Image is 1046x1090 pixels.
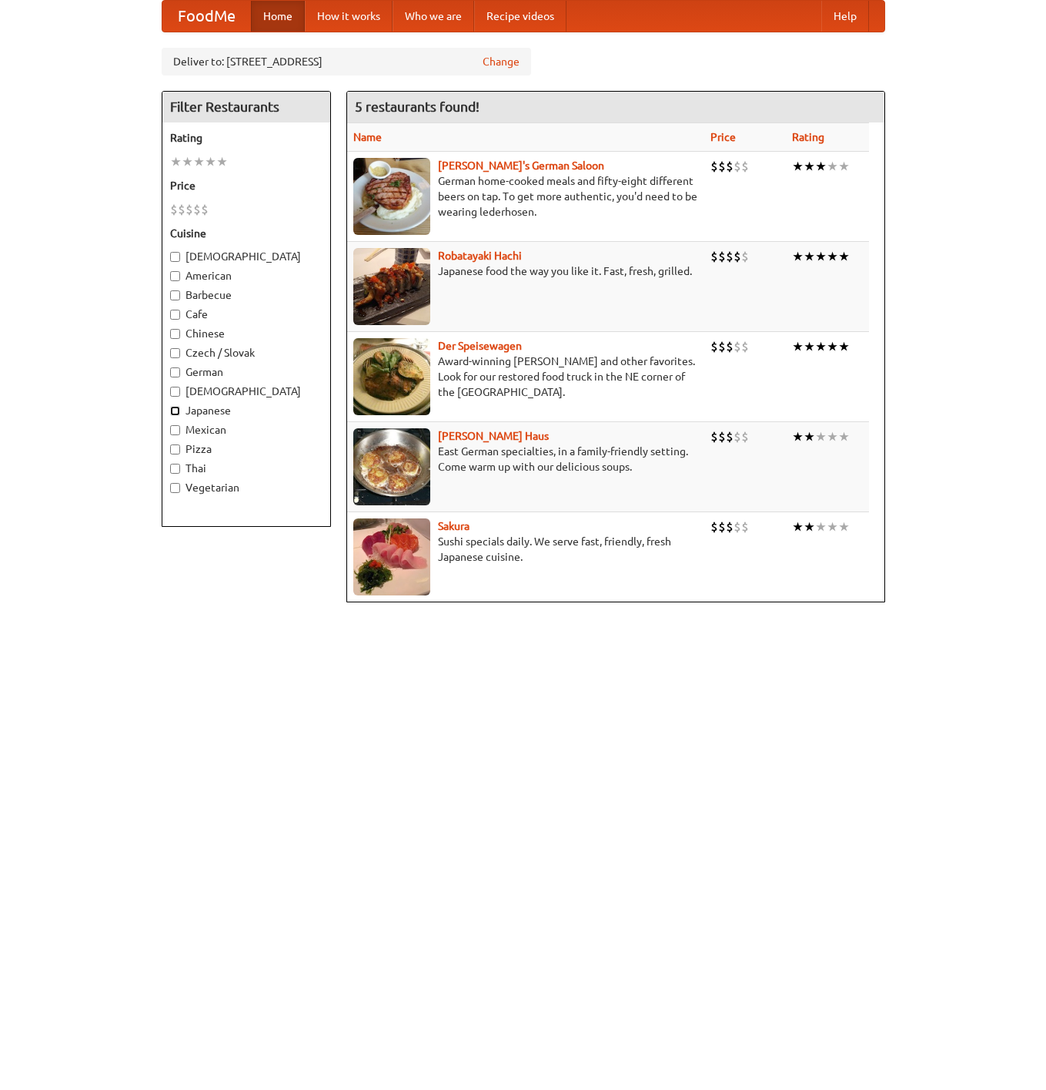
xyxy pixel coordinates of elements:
[838,338,850,355] li: ★
[251,1,305,32] a: Home
[170,307,322,322] label: Cafe
[804,428,815,445] li: ★
[838,248,850,265] li: ★
[734,248,741,265] li: $
[792,248,804,265] li: ★
[718,428,726,445] li: $
[710,248,718,265] li: $
[170,178,322,193] h5: Price
[355,99,480,114] ng-pluralize: 5 restaurants found!
[162,1,251,32] a: FoodMe
[734,158,741,175] li: $
[353,263,698,279] p: Japanese food the way you like it. Fast, fresh, grilled.
[170,130,322,146] h5: Rating
[792,428,804,445] li: ★
[821,1,869,32] a: Help
[170,326,322,341] label: Chinese
[741,158,749,175] li: $
[726,428,734,445] li: $
[804,338,815,355] li: ★
[170,201,178,218] li: $
[205,153,216,170] li: ★
[170,348,180,358] input: Czech / Slovak
[838,518,850,535] li: ★
[305,1,393,32] a: How it works
[718,338,726,355] li: $
[162,92,330,122] h4: Filter Restaurants
[438,250,522,262] b: Robatayaki Hachi
[718,158,726,175] li: $
[170,387,180,397] input: [DEMOGRAPHIC_DATA]
[710,338,718,355] li: $
[201,201,209,218] li: $
[827,338,838,355] li: ★
[353,354,698,400] p: Award-winning [PERSON_NAME] and other favorites. Look for our restored food truck in the NE corne...
[170,345,322,361] label: Czech / Slovak
[193,201,201,218] li: $
[741,518,749,535] li: $
[741,338,749,355] li: $
[170,403,322,418] label: Japanese
[726,518,734,535] li: $
[726,338,734,355] li: $
[804,518,815,535] li: ★
[170,226,322,241] h5: Cuisine
[741,248,749,265] li: $
[804,158,815,175] li: ★
[438,159,604,172] a: [PERSON_NAME]'s German Saloon
[734,518,741,535] li: $
[170,287,322,303] label: Barbecue
[792,131,824,143] a: Rating
[170,406,180,416] input: Japanese
[162,48,531,75] div: Deliver to: [STREET_ADDRESS]
[815,158,827,175] li: ★
[353,338,430,415] img: speisewagen.jpg
[815,428,827,445] li: ★
[710,131,736,143] a: Price
[815,518,827,535] li: ★
[726,248,734,265] li: $
[170,367,180,377] input: German
[170,153,182,170] li: ★
[353,158,430,235] img: esthers.jpg
[438,520,470,532] a: Sakura
[815,248,827,265] li: ★
[170,444,180,454] input: Pizza
[792,338,804,355] li: ★
[393,1,474,32] a: Who we are
[170,249,322,264] label: [DEMOGRAPHIC_DATA]
[170,480,322,495] label: Vegetarian
[792,518,804,535] li: ★
[734,428,741,445] li: $
[170,329,180,339] input: Chinese
[827,428,838,445] li: ★
[353,131,382,143] a: Name
[170,425,180,435] input: Mexican
[170,464,180,474] input: Thai
[827,158,838,175] li: ★
[734,338,741,355] li: $
[353,173,698,220] p: German home-cooked meals and fifty-eight different beers on tap. To get more authentic, you'd nee...
[718,248,726,265] li: $
[726,158,734,175] li: $
[483,54,520,69] a: Change
[710,518,718,535] li: $
[170,422,322,438] label: Mexican
[170,252,180,262] input: [DEMOGRAPHIC_DATA]
[353,444,698,475] p: East German specialties, in a family-friendly setting. Come warm up with our delicious soups.
[838,428,850,445] li: ★
[741,428,749,445] li: $
[438,340,522,352] b: Der Speisewagen
[353,428,430,505] img: kohlhaus.jpg
[170,310,180,320] input: Cafe
[216,153,228,170] li: ★
[438,430,549,442] a: [PERSON_NAME] Haus
[804,248,815,265] li: ★
[474,1,566,32] a: Recipe videos
[710,158,718,175] li: $
[170,268,322,283] label: American
[353,518,430,595] img: sakura.jpg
